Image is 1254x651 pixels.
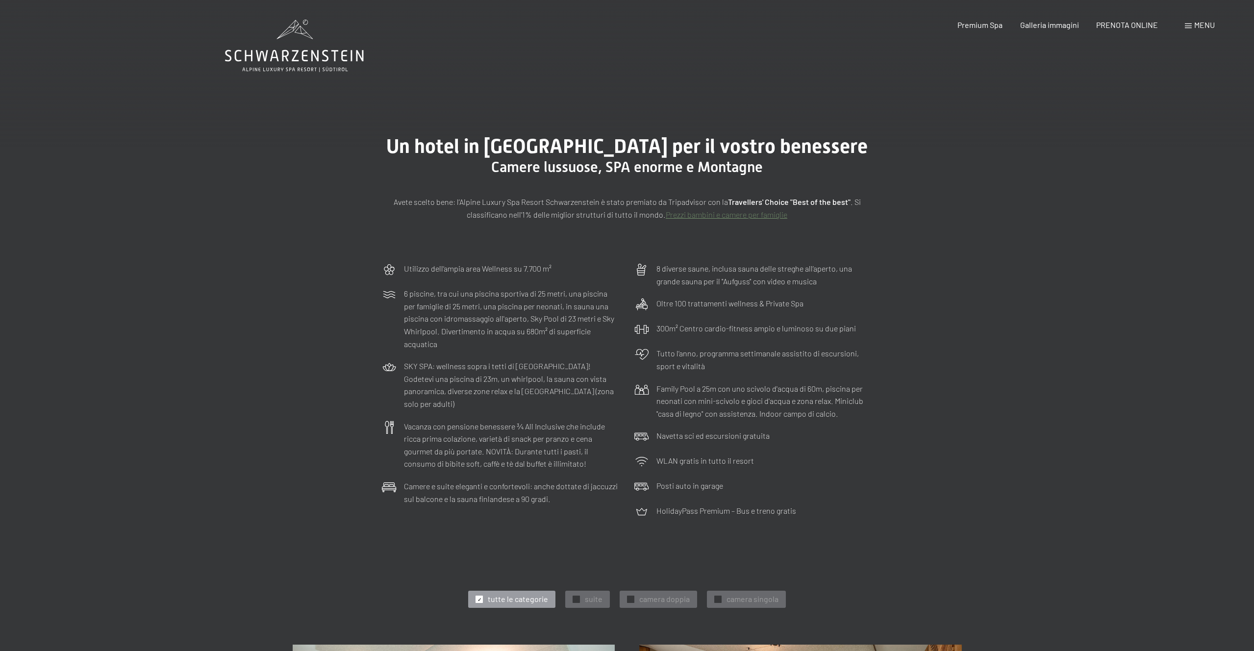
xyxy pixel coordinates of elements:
p: Utilizzo dell‘ampia area Wellness su 7.700 m² [404,262,552,275]
p: Avete scelto bene: l’Alpine Luxury Spa Resort Schwarzenstein è stato premiato da Tripadvisor con ... [382,196,872,221]
p: Navetta sci ed escursioni gratuita [656,429,770,442]
p: Tutto l’anno, programma settimanale assistito di escursioni, sport e vitalità [656,347,872,372]
p: HolidayPass Premium – Bus e treno gratis [656,504,796,517]
span: Menu [1194,20,1215,29]
a: Premium Spa [957,20,1003,29]
a: PRENOTA ONLINE [1096,20,1158,29]
p: Posti auto in garage [656,479,723,492]
p: Oltre 100 trattamenti wellness & Private Spa [656,297,803,310]
p: Camere e suite eleganti e confortevoli: anche dottate di jaccuzzi sul balcone e la sauna finlande... [404,480,620,505]
p: WLAN gratis in tutto il resort [656,454,754,467]
a: Suite Aurina con sauna finlandese [639,645,962,651]
span: ✓ [575,596,578,603]
p: Vacanza con pensione benessere ¾ All Inclusive che include ricca prima colazione, varietà di snac... [404,420,620,470]
p: 6 piscine, tra cui una piscina sportiva di 25 metri, una piscina per famiglie di 25 metri, una pi... [404,287,620,350]
span: suite [585,594,602,604]
span: camera doppia [639,594,690,604]
p: 300m² Centro cardio-fitness ampio e luminoso su due piani [656,322,856,335]
p: SKY SPA: wellness sopra i tetti di [GEOGRAPHIC_DATA]! Godetevi una piscina di 23m, un whirlpool, ... [404,360,620,410]
p: 8 diverse saune, inclusa sauna delle streghe all’aperto, una grande sauna per il "Aufguss" con vi... [656,262,872,287]
p: Family Pool a 25m con uno scivolo d'acqua di 60m, piscina per neonati con mini-scivolo e gioci d'... [656,382,872,420]
span: ✓ [629,596,633,603]
span: ✓ [716,596,720,603]
a: Schwarzensteinsuite con sauna finlandese [293,645,615,651]
strong: Travellers' Choice "Best of the best" [728,197,851,206]
a: Prezzi bambini e camere per famiglie [666,210,787,219]
a: Galleria immagini [1020,20,1079,29]
span: tutte le categorie [488,594,548,604]
span: camera singola [727,594,778,604]
span: ✓ [477,596,481,603]
span: Un hotel in [GEOGRAPHIC_DATA] per il vostro benessere [386,135,868,158]
span: Camere lussuose, SPA enorme e Montagne [491,158,763,175]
